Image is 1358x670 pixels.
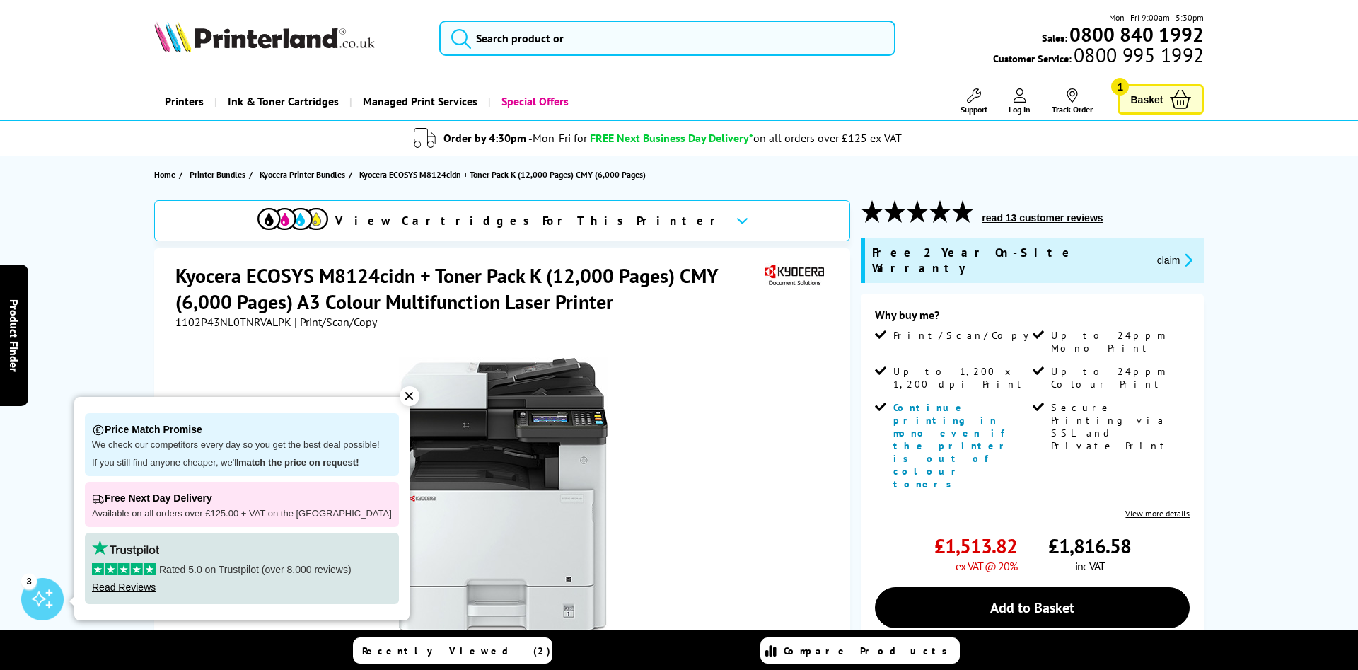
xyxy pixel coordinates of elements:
[1051,365,1187,391] span: Up to 24ppm Colour Print
[439,21,895,56] input: Search product or
[1009,88,1031,115] a: Log In
[400,386,419,406] div: ✕
[154,167,175,182] span: Home
[154,21,422,55] a: Printerland Logo
[21,573,37,589] div: 3
[1125,508,1190,519] a: View more details
[92,582,156,593] a: Read Reviews
[238,457,359,468] strong: match the price on request!
[214,83,349,120] a: Ink & Toner Cartridges
[359,167,649,182] a: Kyocera ECOSYS M8124cidn + Toner Pack K (12,000 Pages) CMY (6,000 Pages)
[92,563,156,575] img: stars-5.svg
[154,167,179,182] a: Home
[875,308,1190,329] div: Why buy me?
[1130,90,1163,109] span: Basket
[875,587,1190,628] a: Add to Basket
[993,48,1204,65] span: Customer Service:
[934,533,1017,559] span: £1,513.82
[590,131,753,145] span: FREE Next Business Day Delivery*
[365,357,642,635] img: Kyocera ECOSYS M8124cidn + Toner Pack K (12,000 Pages) CMY (6,000 Pages)
[92,489,392,508] p: Free Next Day Delivery
[92,508,392,520] p: Available on all orders over £125.00 + VAT on the [GEOGRAPHIC_DATA]
[961,104,987,115] span: Support
[443,131,587,145] span: Order by 4:30pm -
[190,167,245,182] span: Printer Bundles
[1153,252,1197,268] button: promo-description
[961,88,987,115] a: Support
[488,83,579,120] a: Special Offers
[154,21,375,52] img: Printerland Logo
[1111,78,1129,96] span: 1
[872,245,1145,276] span: Free 2 Year On-Site Warranty
[175,315,291,329] span: 1102P43NL0TNRVALPK
[7,299,21,371] span: Product Finder
[335,213,724,229] span: View Cartridges For This Printer
[1009,104,1031,115] span: Log In
[956,559,1017,573] span: ex VAT @ 20%
[257,208,328,230] img: View Cartridges
[893,401,1012,490] span: Continue printing in mono even if the printer is out of colour toners
[1067,28,1204,41] a: 0800 840 1992
[1051,329,1187,354] span: Up to 24ppm Mono Print
[349,83,488,120] a: Managed Print Services
[92,457,392,469] p: If you still find anyone cheaper, we'll
[1072,48,1204,62] span: 0800 995 1992
[120,126,1193,151] li: modal_delivery
[260,167,345,182] span: Kyocera Printer Bundles
[1042,31,1067,45] span: Sales:
[353,637,552,664] a: Recently Viewed (2)
[893,365,1029,391] span: Up to 1,200 x 1,200 dpi Print
[359,167,646,182] span: Kyocera ECOSYS M8124cidn + Toner Pack K (12,000 Pages) CMY (6,000 Pages)
[175,262,762,315] h1: Kyocera ECOSYS M8124cidn + Toner Pack K (12,000 Pages) CMY (6,000 Pages) A3 Colour Multifunction ...
[154,83,214,120] a: Printers
[760,637,960,664] a: Compare Products
[893,329,1039,342] span: Print/Scan/Copy
[1051,401,1187,452] span: Secure Printing via SSL and Private Print
[92,563,392,576] p: Rated 5.0 on Trustpilot (over 8,000 reviews)
[190,167,249,182] a: Printer Bundles
[1118,84,1204,115] a: Basket 1
[1048,533,1131,559] span: £1,816.58
[784,645,955,657] span: Compare Products
[92,420,392,439] p: Price Match Promise
[260,167,349,182] a: Kyocera Printer Bundles
[1052,88,1093,115] a: Track Order
[753,131,902,145] div: on all orders over £125 ex VAT
[1109,11,1204,24] span: Mon - Fri 9:00am - 5:30pm
[762,262,827,289] img: Kyocera
[92,439,392,451] p: We check our competitors every day so you get the best deal possible!
[294,315,377,329] span: | Print/Scan/Copy
[92,540,159,556] img: trustpilot rating
[1069,21,1204,47] b: 0800 840 1992
[228,83,339,120] span: Ink & Toner Cartridges
[362,645,551,657] span: Recently Viewed (2)
[1075,559,1105,573] span: inc VAT
[533,131,587,145] span: Mon-Fri for
[977,212,1107,224] button: read 13 customer reviews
